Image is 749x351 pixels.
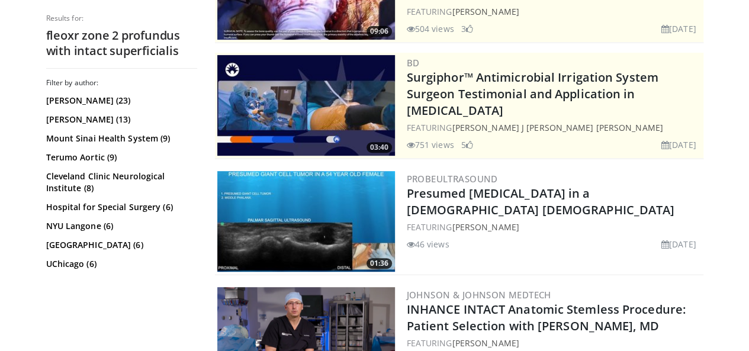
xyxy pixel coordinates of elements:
li: 3 [461,22,473,35]
div: FEATURING [407,121,701,134]
li: 5 [461,139,473,151]
a: [PERSON_NAME] [452,6,519,17]
a: [PERSON_NAME] [452,337,519,349]
a: [PERSON_NAME] J [PERSON_NAME] [PERSON_NAME] [452,122,663,133]
div: FEATURING [407,221,701,233]
li: [DATE] [661,238,696,250]
li: 751 views [407,139,454,151]
a: [PERSON_NAME] (13) [46,114,194,125]
a: Mount Sinai Health System (9) [46,133,194,144]
a: Hospital for Special Surgery (6) [46,201,194,213]
a: BD [407,57,420,69]
span: 09:06 [367,26,392,37]
li: [DATE] [661,139,696,151]
a: Terumo Aortic (9) [46,152,194,163]
a: INHANCE INTACT Anatomic Stemless Procedure: Patient Selection with [PERSON_NAME], MD [407,301,686,334]
span: 01:36 [367,258,392,269]
a: Probeultrasound [407,173,498,185]
span: 03:40 [367,142,392,153]
li: 46 views [407,238,449,250]
img: f84941e7-9fbd-497f-937b-1bd475462cf6.300x170_q85_crop-smart_upscale.jpg [217,171,395,272]
a: NYU Langone (6) [46,220,194,232]
li: [DATE] [661,22,696,35]
li: 504 views [407,22,454,35]
a: Presumed [MEDICAL_DATA] in a [DEMOGRAPHIC_DATA] [DEMOGRAPHIC_DATA] [407,185,675,218]
h2: fleoxr zone 2 profundus with intact superficialis [46,28,197,59]
img: 70422da6-974a-44ac-bf9d-78c82a89d891.300x170_q85_crop-smart_upscale.jpg [217,55,395,156]
h3: Filter by author: [46,78,197,88]
a: Cleveland Clinic Neurological Institute (8) [46,170,194,194]
a: Johnson & Johnson MedTech [407,289,551,301]
a: Surgiphor™ Antimicrobial Irrigation System Surgeon Testimonial and Application in [MEDICAL_DATA] [407,69,658,118]
p: Results for: [46,14,197,23]
a: 03:40 [217,55,395,156]
a: [GEOGRAPHIC_DATA] (6) [46,239,194,251]
a: [PERSON_NAME] (23) [46,95,194,107]
div: FEATURING [407,337,701,349]
a: UChicago (6) [46,258,194,270]
a: [PERSON_NAME] [452,221,519,233]
div: FEATURING [407,5,701,18]
a: 01:36 [217,171,395,272]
